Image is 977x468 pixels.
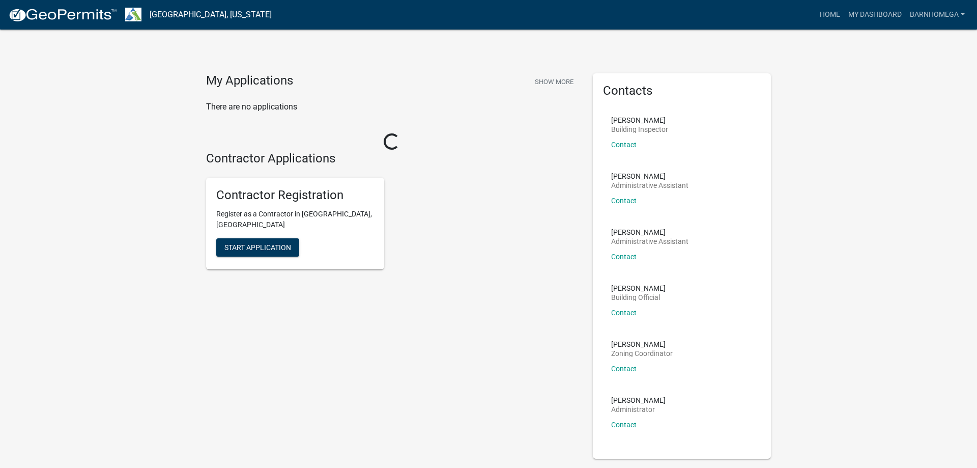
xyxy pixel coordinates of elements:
a: [GEOGRAPHIC_DATA], [US_STATE] [150,6,272,23]
button: Start Application [216,238,299,257]
a: Contact [611,197,637,205]
p: Building Inspector [611,126,668,133]
a: My Dashboard [844,5,906,24]
a: BarnHomeGA [906,5,969,24]
a: Contact [611,309,637,317]
p: [PERSON_NAME] [611,341,673,348]
h4: Contractor Applications [206,151,578,166]
h5: Contacts [603,84,761,98]
button: Show More [531,73,578,90]
wm-workflow-list-section: Contractor Applications [206,151,578,278]
p: Administrative Assistant [611,238,688,245]
span: Start Application [224,243,291,252]
p: [PERSON_NAME] [611,173,688,180]
h5: Contractor Registration [216,188,374,203]
p: Building Official [611,294,666,301]
img: Troup County, Georgia [125,8,141,21]
a: Home [816,5,844,24]
a: Contact [611,421,637,429]
a: Contact [611,141,637,149]
p: Zoning Coordinator [611,350,673,357]
p: Administrative Assistant [611,182,688,189]
p: [PERSON_NAME] [611,117,668,124]
h4: My Applications [206,73,293,89]
p: Administrator [611,406,666,413]
a: Contact [611,253,637,261]
p: There are no applications [206,101,578,113]
p: [PERSON_NAME] [611,397,666,404]
p: [PERSON_NAME] [611,285,666,292]
p: [PERSON_NAME] [611,229,688,236]
p: Register as a Contractor in [GEOGRAPHIC_DATA], [GEOGRAPHIC_DATA] [216,209,374,230]
a: Contact [611,365,637,373]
